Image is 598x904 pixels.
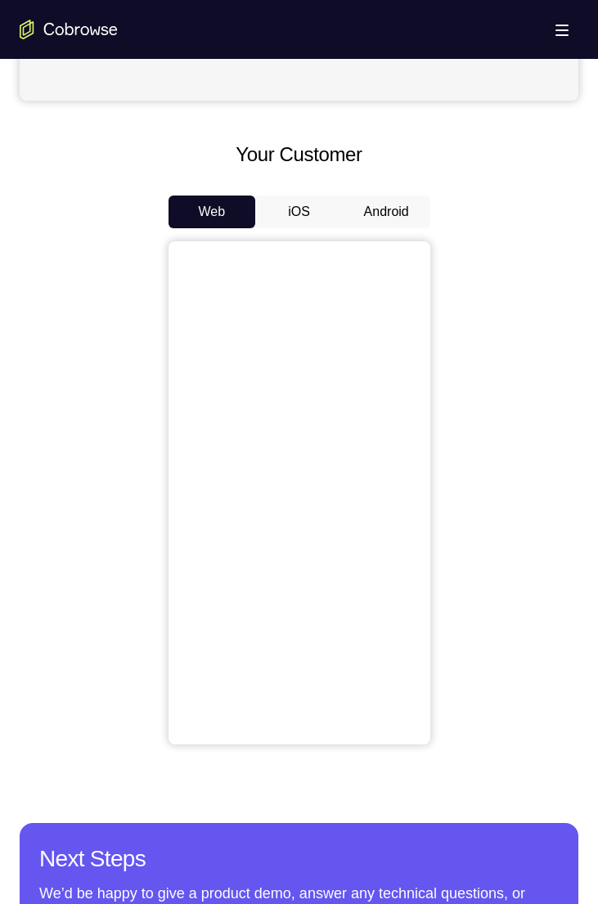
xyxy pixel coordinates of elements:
[169,196,256,228] button: Web
[20,140,578,169] h2: Your Customer
[255,196,343,228] button: iOS
[39,843,559,875] h2: Next Steps
[343,196,430,228] button: Android
[20,20,118,39] a: Go to the home page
